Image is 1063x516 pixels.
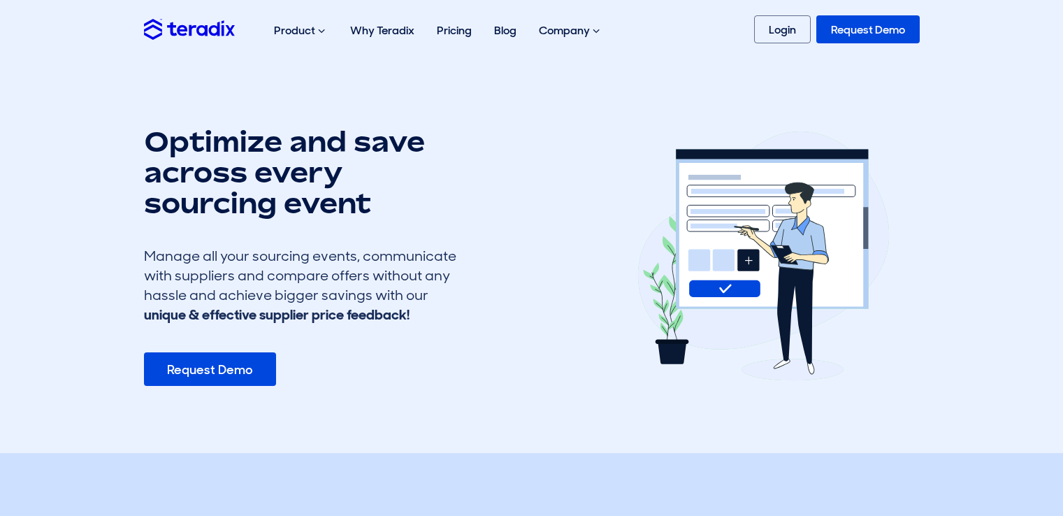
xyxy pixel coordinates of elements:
[483,8,528,52] a: Blog
[144,19,235,39] img: Teradix logo
[816,15,920,43] a: Request Demo
[528,8,614,53] div: Company
[144,306,410,324] b: unique & effective supplier price feedback!
[754,15,811,43] a: Login
[144,246,479,324] div: Manage all your sourcing events, communicate with suppliers and compare offers without any hassle...
[426,8,483,52] a: Pricing
[263,8,339,53] div: Product
[638,131,890,381] img: erfx feature
[339,8,426,52] a: Why Teradix
[144,352,276,386] a: Request Demo
[144,126,479,218] h1: Optimize and save across every sourcing event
